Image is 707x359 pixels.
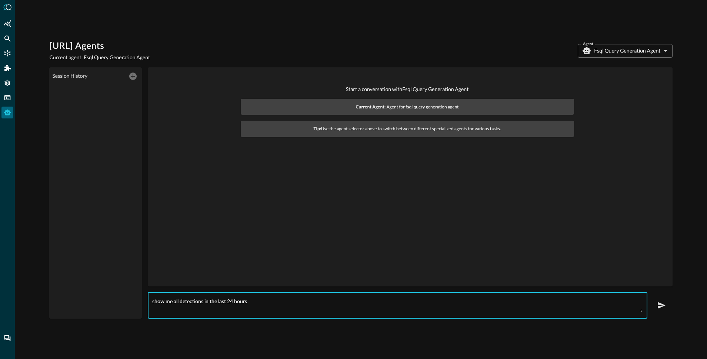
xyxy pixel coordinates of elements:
[1,77,13,89] div: Settings
[49,54,150,61] p: Current agent:
[1,33,13,44] div: Federated Search
[49,40,150,52] h1: [URL] Agents
[1,107,13,118] div: Query Agent
[594,47,660,54] p: Fsql Query Generation Agent
[583,41,593,47] label: Agent
[1,18,13,30] div: Summary Insights
[241,85,574,93] p: Start a conversation with Fsql Query Generation Agent
[84,54,150,60] span: Fsql Query Generation Agent
[1,332,13,344] div: Chat
[1,47,13,59] div: Connectors
[245,125,570,132] span: Use the agent selector above to switch between different specialized agents for various tasks.
[1,92,13,104] div: FSQL
[313,126,321,131] strong: Tip:
[356,104,386,110] strong: Current Agent:
[152,298,642,312] textarea: show me all detections in the last 24 hours
[52,72,87,80] legend: Session History
[2,62,14,74] div: Addons
[245,103,570,111] span: Agent for fsql query generation agent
